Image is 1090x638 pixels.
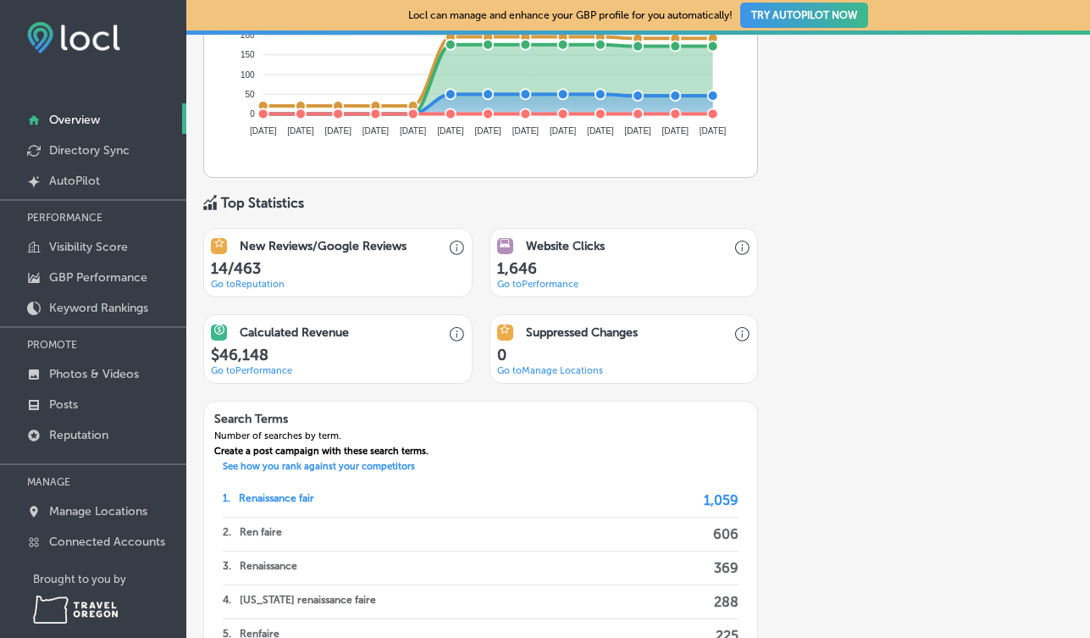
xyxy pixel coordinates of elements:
[33,573,186,585] p: Brought to you by
[223,484,230,517] p: 1 .
[474,126,501,136] tspan: [DATE]
[662,126,689,136] tspan: [DATE]
[587,126,614,136] tspan: [DATE]
[512,126,539,136] tspan: [DATE]
[49,301,148,315] p: Keyword Rankings
[49,143,130,158] p: Directory Sync
[740,3,868,28] button: TRY AUTOPILOT NOW
[49,113,100,127] p: Overview
[241,31,255,40] tspan: 200
[714,552,739,585] p: 369
[223,552,231,585] p: 3 .
[526,239,605,253] h3: Website Clicks
[624,126,651,136] tspan: [DATE]
[213,461,425,476] a: See how you rank against your competitors
[497,365,603,376] a: Go toManage Locations
[211,279,285,290] a: Go toReputation
[204,430,439,446] div: Number of searches by term.
[246,90,256,99] tspan: 50
[239,484,314,517] p: Renaissance fair
[287,126,314,136] tspan: [DATE]
[240,585,376,619] p: [US_STATE] renaissance faire
[241,50,255,59] tspan: 150
[240,552,297,585] p: Renaissance
[223,518,231,551] p: 2 .
[211,259,464,278] h1: 14/463
[49,428,108,442] p: Reputation
[241,70,255,80] tspan: 100
[497,259,750,278] h1: 1,646
[250,109,255,119] tspan: 0
[437,126,464,136] tspan: [DATE]
[497,346,750,364] h1: 0
[704,484,739,517] p: 1,059
[49,397,78,412] p: Posts
[204,446,439,461] div: Create a post campaign with these search terms.
[49,504,147,519] p: Manage Locations
[550,126,577,136] tspan: [DATE]
[324,126,351,136] tspan: [DATE]
[700,126,727,136] tspan: [DATE]
[221,195,304,211] div: Top Statistics
[49,535,165,549] p: Connected Accounts
[49,174,100,188] p: AutoPilot
[240,518,282,551] p: Ren faire
[497,279,578,290] a: Go toPerformance
[49,240,128,254] p: Visibility Score
[49,367,139,381] p: Photos & Videos
[362,126,390,136] tspan: [DATE]
[714,585,739,619] p: 288
[526,325,638,340] h3: Suppressed Changes
[211,346,464,364] h1: $ 46,148
[27,22,120,53] img: fda3e92497d09a02dc62c9cd864e3231.png
[250,126,277,136] tspan: [DATE]
[204,402,439,430] h3: Search Terms
[211,365,292,376] a: Go toPerformance
[240,239,407,253] h3: New Reviews/Google Reviews
[400,126,427,136] tspan: [DATE]
[713,518,739,551] p: 606
[49,270,147,285] p: GBP Performance
[223,585,231,619] p: 4 .
[240,325,349,340] h3: Calculated Revenue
